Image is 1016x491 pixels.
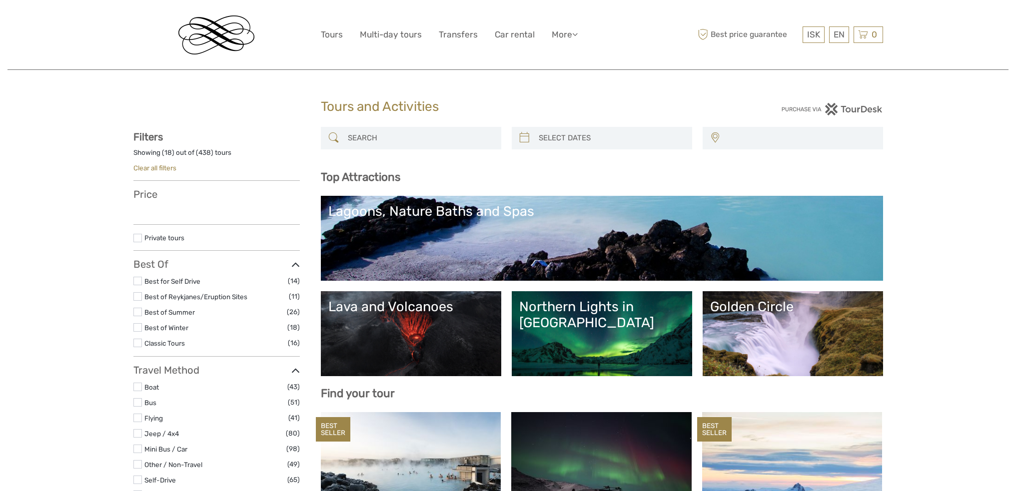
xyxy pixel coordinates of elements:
a: Classic Tours [144,339,185,347]
div: Northern Lights in [GEOGRAPHIC_DATA] [519,299,685,331]
a: Transfers [439,27,478,42]
span: ISK [807,29,820,39]
a: Northern Lights in [GEOGRAPHIC_DATA] [519,299,685,369]
a: Best of Winter [144,324,188,332]
div: Golden Circle [710,299,876,315]
img: Reykjavik Residence [178,15,254,54]
span: (18) [287,322,300,333]
a: Best of Reykjanes/Eruption Sites [144,293,247,301]
a: Car rental [495,27,535,42]
a: Flying [144,414,163,422]
a: Other / Non-Travel [144,461,202,469]
a: Best of Summer [144,308,195,316]
span: (98) [286,443,300,455]
a: Clear all filters [133,164,176,172]
span: (11) [289,291,300,302]
span: (49) [287,459,300,470]
input: SELECT DATES [535,129,687,147]
a: Boat [144,383,159,391]
h3: Price [133,188,300,200]
span: (43) [287,381,300,393]
div: Lava and Volcanoes [328,299,494,315]
h1: Tours and Activities [321,99,696,115]
a: Bus [144,399,156,407]
span: 0 [870,29,879,39]
strong: Filters [133,131,163,143]
span: (41) [288,412,300,424]
a: Best for Self Drive [144,277,200,285]
div: Lagoons, Nature Baths and Spas [328,203,876,219]
div: BEST SELLER [697,417,732,442]
a: Multi-day tours [360,27,422,42]
a: Golden Circle [710,299,876,369]
input: SEARCH [344,129,496,147]
a: Mini Bus / Car [144,445,187,453]
span: (65) [287,474,300,486]
label: 438 [198,148,211,157]
a: Jeep / 4x4 [144,430,179,438]
h3: Travel Method [133,364,300,376]
a: Private tours [144,234,184,242]
span: (51) [288,397,300,408]
span: (16) [288,337,300,349]
span: (14) [288,275,300,287]
a: More [552,27,578,42]
a: Lagoons, Nature Baths and Spas [328,203,876,273]
b: Top Attractions [321,170,400,184]
a: Lava and Volcanoes [328,299,494,369]
span: Best price guarantee [696,26,800,43]
b: Find your tour [321,387,395,400]
span: (80) [286,428,300,439]
div: BEST SELLER [316,417,350,442]
div: EN [829,26,849,43]
span: (26) [287,306,300,318]
a: Tours [321,27,343,42]
div: Showing ( ) out of ( ) tours [133,148,300,163]
img: PurchaseViaTourDesk.png [781,103,883,115]
h3: Best Of [133,258,300,270]
label: 18 [164,148,172,157]
a: Self-Drive [144,476,176,484]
